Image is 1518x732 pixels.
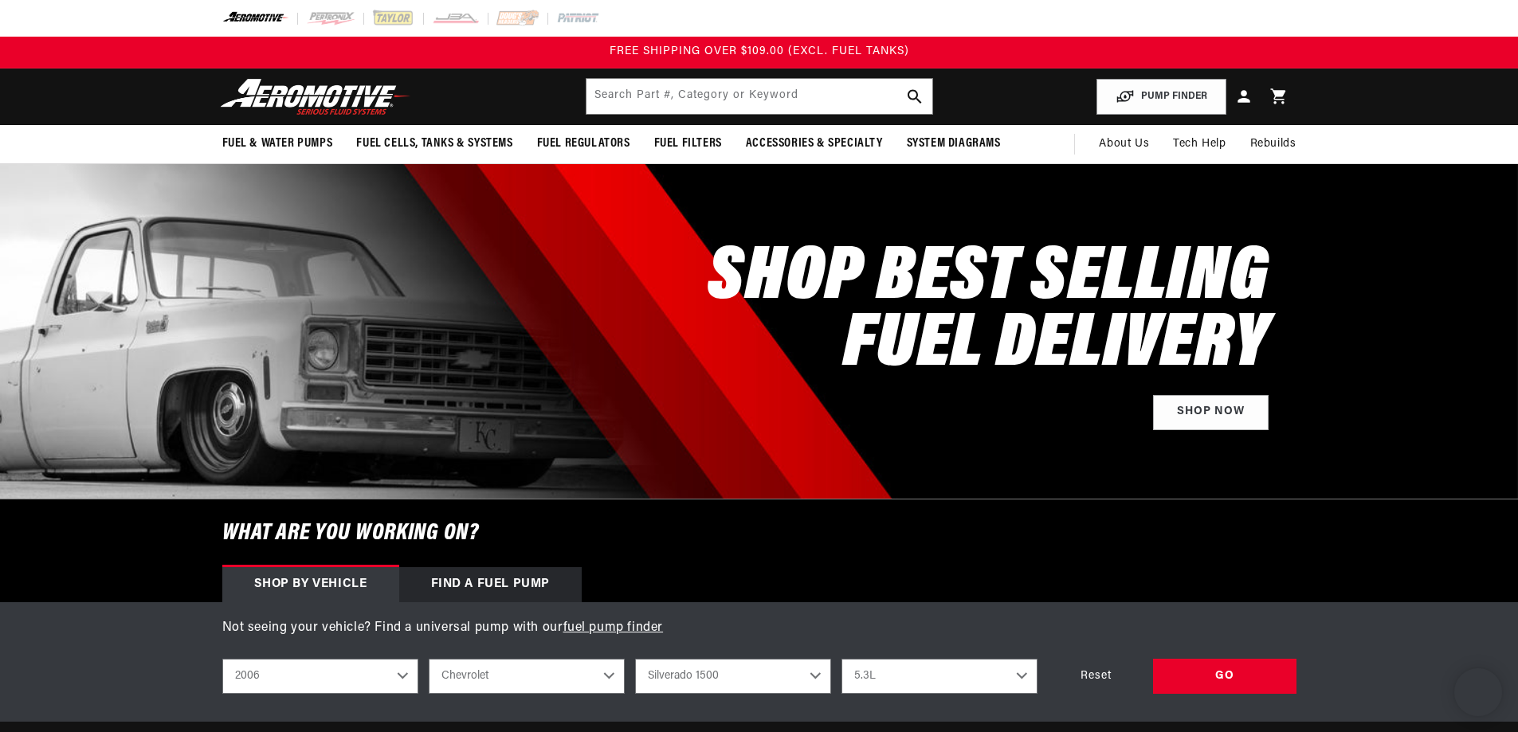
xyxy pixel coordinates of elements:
[182,499,1336,567] h6: What are you working on?
[399,567,582,602] div: Find a Fuel Pump
[746,135,883,152] span: Accessories & Specialty
[1161,125,1238,163] summary: Tech Help
[734,125,895,162] summary: Accessories & Specialty
[1087,125,1161,163] a: About Us
[1250,135,1296,153] span: Rebuilds
[356,135,512,152] span: Fuel Cells, Tanks & Systems
[537,135,630,152] span: Fuel Regulators
[344,125,524,162] summary: Fuel Cells, Tanks & Systems
[1048,659,1145,695] div: Reset
[897,79,932,114] button: search button
[907,135,1001,152] span: System Diagrams
[210,125,345,162] summary: Fuel & Water Pumps
[222,135,333,152] span: Fuel & Water Pumps
[841,659,1037,694] select: Engine
[895,125,1013,162] summary: System Diagrams
[222,659,418,694] select: Year
[1099,138,1149,150] span: About Us
[708,245,1268,379] h2: SHOP BEST SELLING FUEL DELIVERY
[1153,395,1269,431] a: Shop Now
[563,621,664,634] a: fuel pump finder
[1096,79,1226,115] button: PUMP FINDER
[654,135,722,152] span: Fuel Filters
[525,125,642,162] summary: Fuel Regulators
[1238,125,1308,163] summary: Rebuilds
[586,79,932,114] input: Search by Part Number, Category or Keyword
[610,45,909,57] span: FREE SHIPPING OVER $109.00 (EXCL. FUEL TANKS)
[1153,659,1296,695] div: GO
[1173,135,1226,153] span: Tech Help
[429,659,625,694] select: Make
[222,618,1296,639] p: Not seeing your vehicle? Find a universal pump with our
[222,567,399,602] div: Shop by vehicle
[642,125,734,162] summary: Fuel Filters
[216,78,415,115] img: Aeromotive
[635,659,831,694] select: Model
